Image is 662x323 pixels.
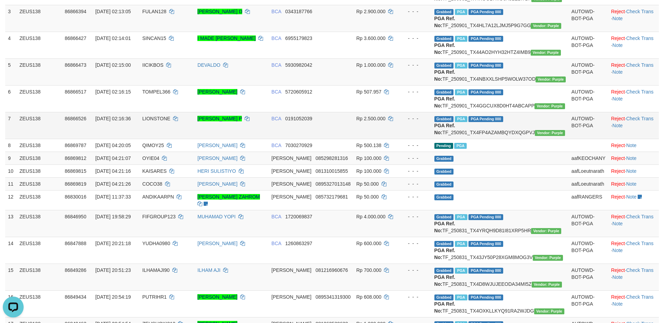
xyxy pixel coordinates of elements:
span: 86866427 [65,35,86,41]
a: Note [612,96,623,102]
span: Grabbed [434,169,454,175]
span: ILHAMAJI90 [142,267,170,273]
span: Rp 1.000.000 [356,62,385,68]
span: LIONSTONE [142,116,171,121]
span: Pending [434,143,453,149]
span: PUTRIHR1 [142,294,167,300]
div: - - - [401,193,429,200]
td: 7 [5,112,17,139]
span: Marked by aafpengsreynich [455,63,467,68]
div: - - - [401,293,429,300]
a: Check Trans [626,294,654,300]
td: 5 [5,58,17,85]
td: · · [608,5,659,32]
a: [PERSON_NAME] [197,294,237,300]
span: PGA Pending [468,36,503,42]
span: YUDHA0980 [142,241,170,246]
span: Marked by aafpengsreynich [455,116,467,122]
a: Reject [611,267,625,273]
span: FULAN128 [142,9,166,14]
a: Note [612,248,623,253]
span: Rp 4.000.000 [356,214,385,219]
span: QIMOY25 [142,143,164,148]
b: PGA Ref. No: [434,248,455,260]
span: [DATE] 02:16:36 [95,116,131,121]
td: · · [608,264,659,290]
span: Rp 3.600.000 [356,35,385,41]
a: Note [612,69,623,75]
td: TF_250831_TX43JY50P28XGM8MOG3V [432,237,569,264]
span: 86869812 [65,155,86,161]
div: - - - [401,142,429,149]
div: - - - [401,8,429,15]
td: ZEUS138 [17,190,62,210]
td: 14 [5,237,17,264]
div: - - - [401,88,429,95]
a: [PERSON_NAME] [197,155,237,161]
span: 86866526 [65,116,86,121]
b: PGA Ref. No: [434,69,455,82]
a: Check Trans [626,214,654,219]
span: Copy 085732179681 to clipboard [316,194,348,200]
a: Reject [611,143,625,148]
a: Note [612,16,623,21]
td: ZEUS138 [17,139,62,152]
a: ILHAM AJI [197,267,220,273]
td: TF_250831_TX4YRQH9D81I81XRP5HR [432,210,569,237]
td: AUTOWD-BOT-PGA [569,58,608,85]
span: Copy 6955179823 to clipboard [285,35,312,41]
a: Check Trans [626,267,654,273]
a: Note [626,155,637,161]
td: · [608,190,659,210]
td: ZEUS138 [17,177,62,190]
span: Marked by aafpengsreynich [455,89,467,95]
td: · [608,164,659,177]
td: 8 [5,139,17,152]
span: Copy 7030270929 to clipboard [285,143,312,148]
td: 11 [5,177,17,190]
span: Copy 0343187766 to clipboard [285,9,312,14]
b: PGA Ref. No: [434,16,455,28]
span: Grabbed [434,194,454,200]
span: Copy 0895341319300 to clipboard [316,294,351,300]
td: AUTOWD-BOT-PGA [569,237,608,264]
span: Copy 0895327013148 to clipboard [316,181,351,187]
span: Copy 081216960676 to clipboard [316,267,348,273]
td: ZEUS138 [17,5,62,32]
td: ZEUS138 [17,264,62,290]
td: ZEUS138 [17,112,62,139]
span: PGA Pending [468,63,503,68]
span: Grabbed [434,89,454,95]
td: TF_250901_TX4NBXXLSHP5WOLW37OD [432,58,569,85]
div: - - - [401,180,429,187]
span: 86866517 [65,89,86,95]
span: Rp 600.000 [356,241,381,246]
td: AUTOWD-BOT-PGA [569,5,608,32]
span: PGA Pending [468,116,503,122]
td: TF_250831_TX4OXKLLKYQ91RA2WJDG [432,290,569,317]
td: TF_250831_TX4D8WJUJEEODA34MI5Z [432,264,569,290]
span: Vendor URL: https://trx4.1velocity.biz [532,282,562,288]
span: PGA Pending [468,214,503,220]
span: [DATE] 20:54:19 [95,294,131,300]
span: Marked by aafRornrotha [455,294,467,300]
b: PGA Ref. No: [434,221,455,233]
td: ZEUS138 [17,237,62,264]
div: - - - [401,168,429,175]
span: BCA [271,35,281,41]
span: Marked by aafpengsreynich [455,36,467,42]
td: TF_250901_TX4HL7A12LJMJ5P9G7GG [432,5,569,32]
span: PGA Pending [468,268,503,274]
span: [PERSON_NAME] [271,155,311,161]
span: IICIKBOS [142,62,164,68]
span: Grabbed [434,214,454,220]
span: 86866473 [65,62,86,68]
span: Vendor URL: https://trx4.1velocity.biz [531,228,561,234]
span: [DATE] 20:21:18 [95,241,131,246]
span: Rp 2.900.000 [356,9,385,14]
td: AUTOWD-BOT-PGA [569,85,608,112]
td: · [608,139,659,152]
a: Note [612,123,623,128]
span: TOMPEL366 [142,89,171,95]
div: - - - [401,62,429,68]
